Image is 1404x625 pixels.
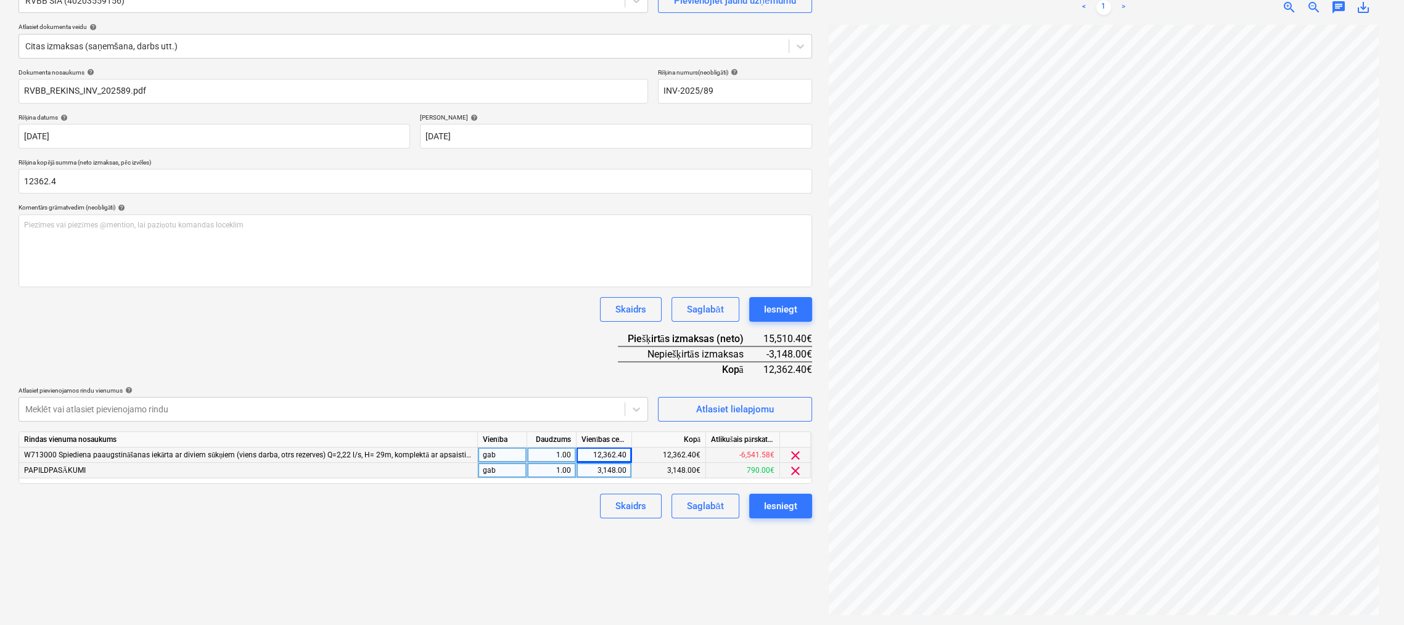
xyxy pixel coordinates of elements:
[18,169,812,194] input: Rēķina kopējā summa (neto izmaksas, pēc izvēles)
[123,386,133,394] span: help
[618,332,763,346] div: Piešķirtās izmaksas (neto)
[788,448,803,463] span: clear
[706,463,780,478] div: 790.00€
[581,463,626,478] div: 3,148.00
[658,79,812,104] input: Rēķina numurs
[600,297,662,322] button: Skaidrs
[706,447,780,463] div: -6,541.58€
[632,463,706,478] div: 3,148.00€
[18,124,410,149] input: Rēķina datums nav norādīts
[671,494,739,518] button: Saglabāt
[468,114,478,121] span: help
[671,297,739,322] button: Saglabāt
[728,68,737,76] span: help
[18,68,648,76] div: Dokumenta nosaukums
[19,432,478,447] div: Rindas vienuma nosaukums
[706,432,780,447] div: Atlikušais pārskatītais budžets
[618,362,763,377] div: Kopā
[764,498,797,514] div: Iesniegt
[18,203,812,211] div: Komentārs grāmatvedim (neobligāti)
[618,346,763,362] div: Nepiešķirtās izmaksas
[632,447,706,463] div: 12,362.40€
[84,68,94,76] span: help
[687,301,723,317] div: Saglabāt
[24,451,654,459] span: W713000 Spiediena paaugstināšanas iekārta ar diviem sūkņiem (viens darba, otrs rezerves) Q=2,22 l...
[632,432,706,447] div: Kopā
[18,23,812,31] div: Atlasiet dokumenta veidu
[763,332,812,346] div: 15,510.40€
[749,494,812,518] button: Iesniegt
[577,432,632,447] div: Vienības cena
[420,113,811,121] div: [PERSON_NAME]
[696,401,774,417] div: Atlasiet lielapjomu
[532,463,571,478] div: 1.00
[763,346,812,362] div: -3,148.00€
[478,463,527,478] div: gab
[749,297,812,322] button: Iesniegt
[788,464,803,478] span: clear
[615,301,646,317] div: Skaidrs
[58,114,68,121] span: help
[18,386,648,394] div: Atlasiet pievienojamos rindu vienumus
[527,432,577,447] div: Daudzums
[115,204,125,211] span: help
[687,498,723,514] div: Saglabāt
[763,362,812,377] div: 12,362.40€
[615,498,646,514] div: Skaidrs
[24,466,86,475] span: PAPILDPASĀKUMI
[1342,566,1404,625] iframe: Chat Widget
[87,23,97,31] span: help
[18,158,812,169] p: Rēķina kopējā summa (neto izmaksas, pēc izvēles)
[420,124,811,149] input: Izpildes datums nav norādīts
[600,494,662,518] button: Skaidrs
[581,447,626,463] div: 12,362.40
[18,79,648,104] input: Dokumenta nosaukums
[764,301,797,317] div: Iesniegt
[658,397,812,422] button: Atlasiet lielapjomu
[478,432,527,447] div: Vienība
[478,447,527,463] div: gab
[18,113,410,121] div: Rēķina datums
[532,447,571,463] div: 1.00
[658,68,812,76] div: Rēķina numurs (neobligāti)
